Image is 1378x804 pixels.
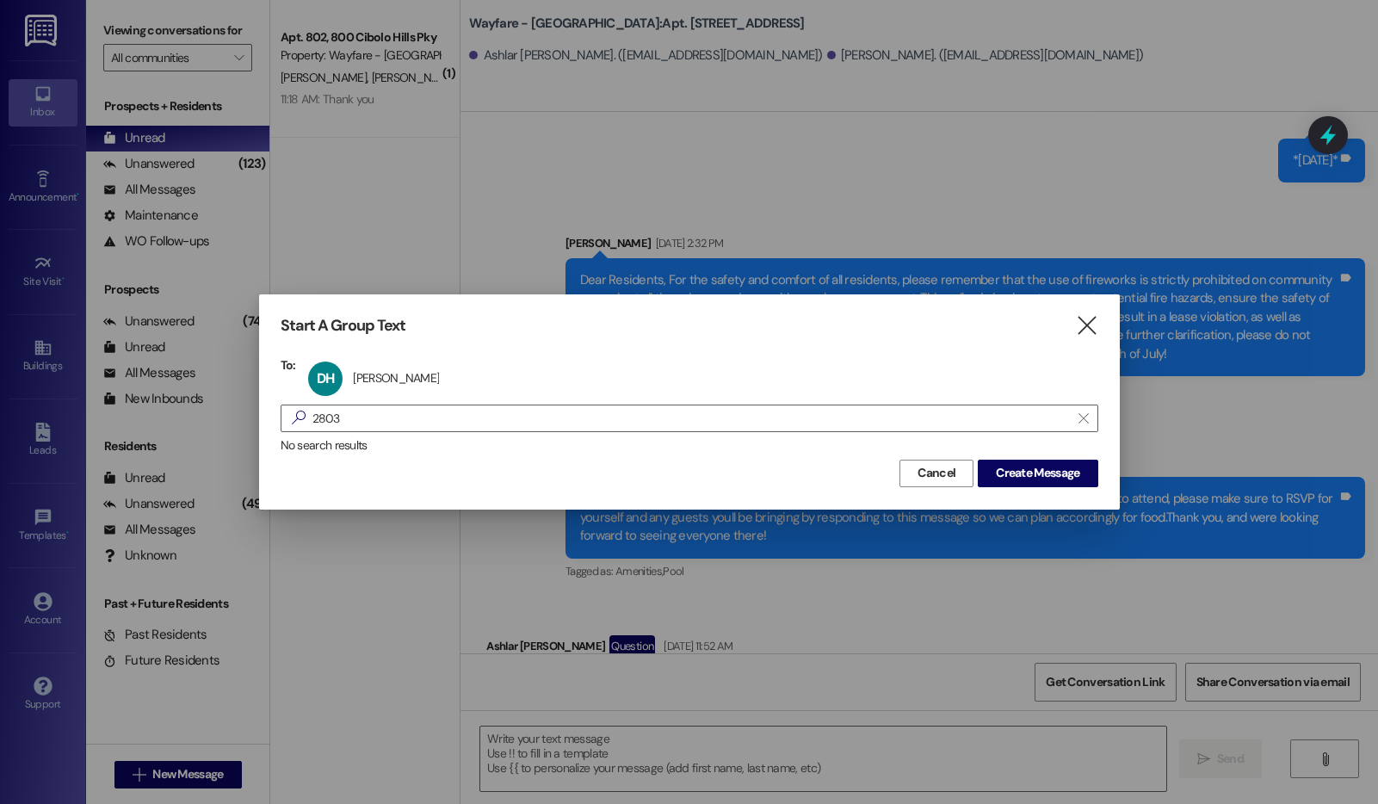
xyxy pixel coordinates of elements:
h3: Start A Group Text [281,316,406,336]
button: Create Message [978,460,1097,487]
span: Create Message [996,464,1079,482]
div: No search results [281,436,1098,455]
button: Clear text [1070,405,1097,431]
input: Search for any contact or apartment [312,406,1070,430]
span: DH [317,369,334,387]
span: Cancel [918,464,955,482]
button: Cancel [899,460,973,487]
i:  [1078,411,1088,425]
i:  [285,409,312,427]
i:  [1075,317,1098,335]
h3: To: [281,357,296,373]
div: [PERSON_NAME] [353,370,439,386]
